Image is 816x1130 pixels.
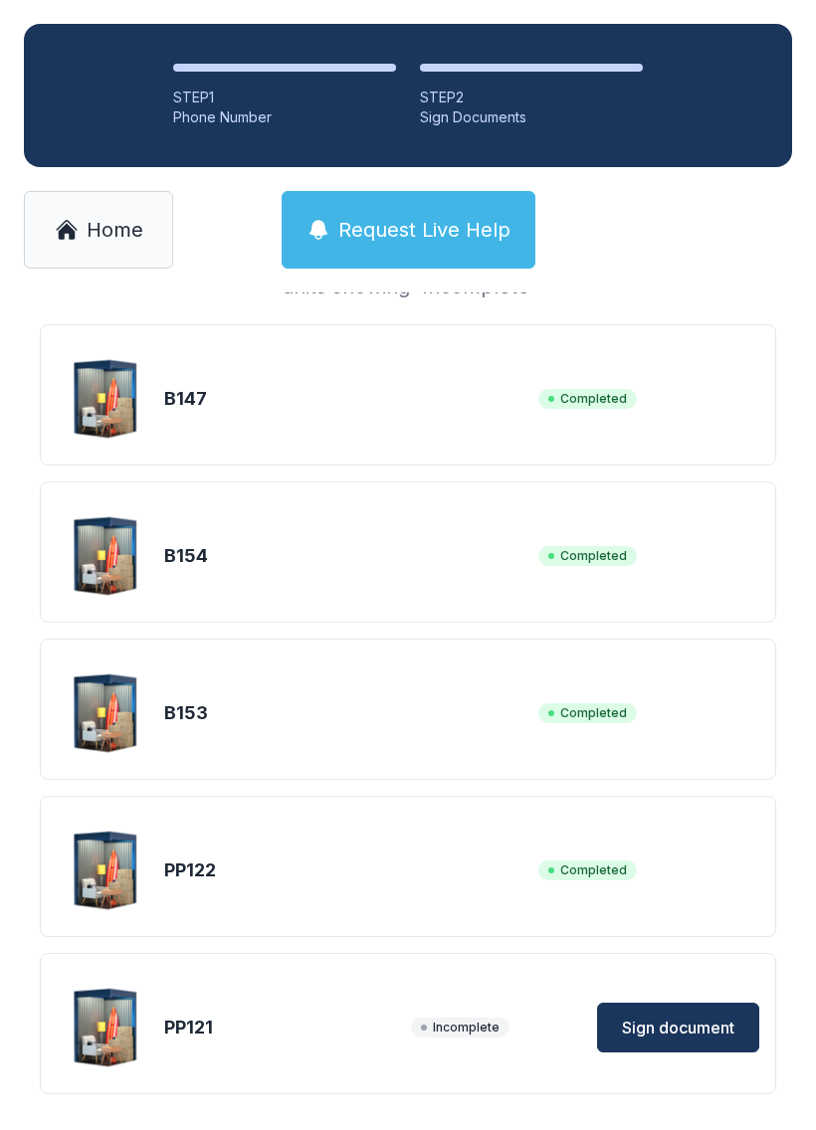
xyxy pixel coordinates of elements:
[164,699,530,727] div: B153
[420,107,643,127] div: Sign Documents
[420,88,643,107] div: STEP 2
[538,703,637,723] span: Completed
[173,107,396,127] div: Phone Number
[87,216,143,244] span: Home
[538,860,637,880] span: Completed
[164,385,530,413] div: B147
[538,389,637,409] span: Completed
[338,216,510,244] span: Request Live Help
[538,546,637,566] span: Completed
[164,1014,403,1041] div: PP121
[622,1016,734,1039] span: Sign document
[173,88,396,107] div: STEP 1
[411,1018,510,1037] span: Incomplete
[164,856,530,884] div: PP122
[164,542,530,570] div: B154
